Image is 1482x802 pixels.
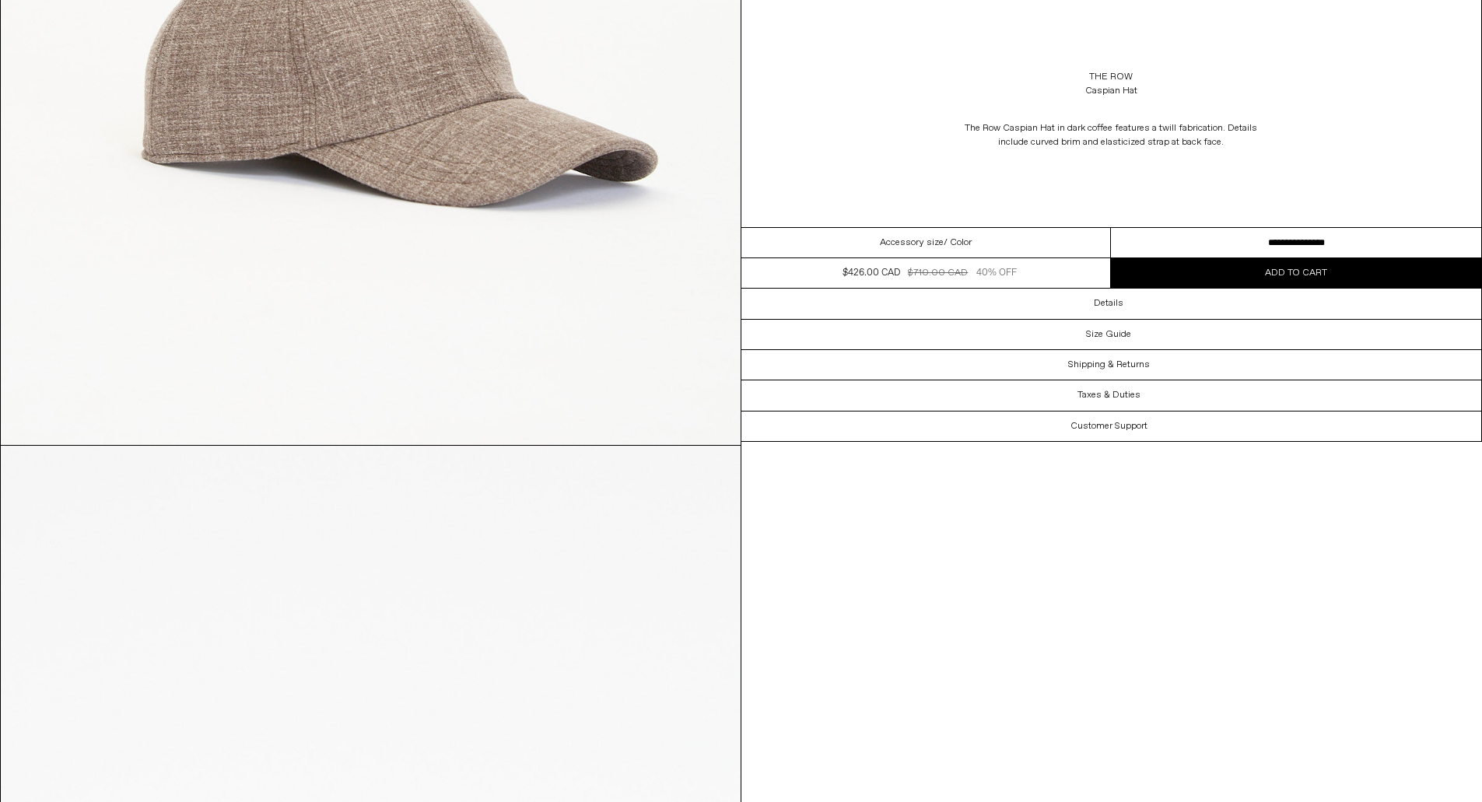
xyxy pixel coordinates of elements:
[1089,70,1133,84] a: The Row
[976,266,1017,280] div: 40% OFF
[1085,84,1137,98] div: Caspian Hat
[955,114,1267,157] p: The Row Caspian Hat in dark coffee features a twill fabrication. Details include curved brim and el
[1094,298,1123,309] h3: Details
[908,266,968,280] div: $710.00 CAD
[1111,258,1481,288] button: Add to cart
[1108,136,1224,149] span: asticized strap at back face.
[1077,390,1140,401] h3: Taxes & Duties
[1086,329,1131,340] h3: Size Guide
[1068,359,1150,370] h3: Shipping & Returns
[843,266,900,280] div: $426.00 CAD
[1265,267,1327,279] span: Add to cart
[1070,421,1147,432] h3: Customer Support
[880,236,944,250] span: Accessory size
[944,236,972,250] span: / Color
